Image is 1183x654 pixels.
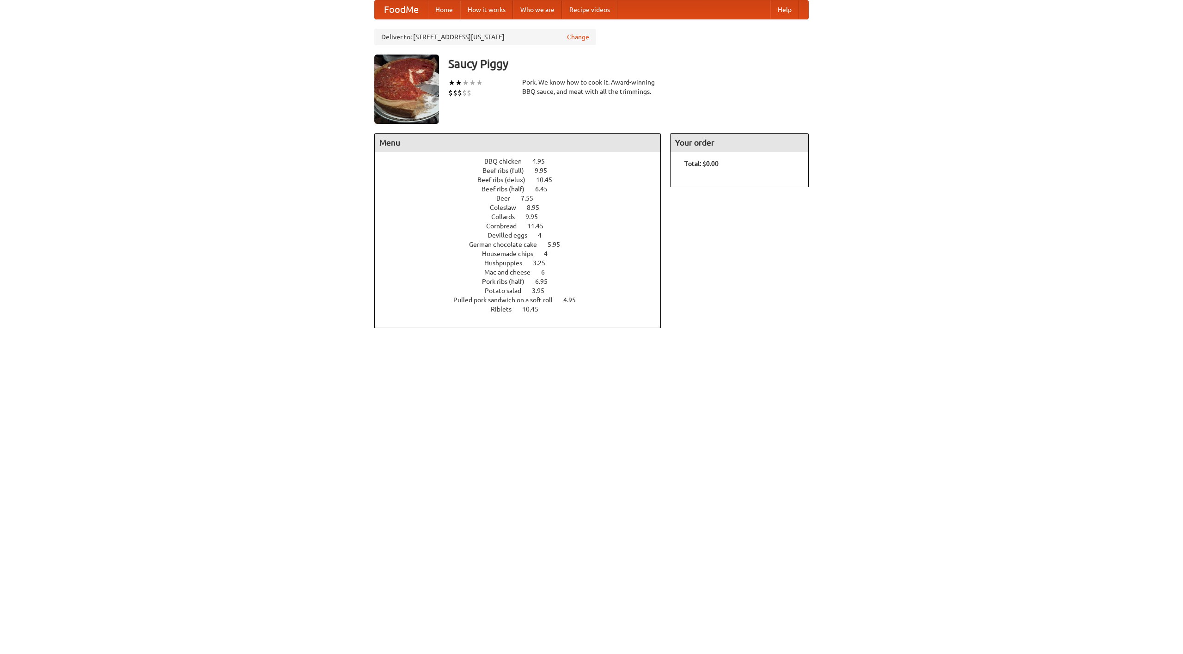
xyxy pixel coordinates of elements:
li: $ [462,88,467,98]
a: Coleslaw 8.95 [490,204,556,211]
a: Riblets 10.45 [491,306,555,313]
span: Mac and cheese [484,269,540,276]
a: Cornbread 11.45 [486,222,561,230]
li: ★ [469,78,476,88]
a: How it works [460,0,513,19]
h4: Menu [375,134,660,152]
a: Beef ribs (half) 6.45 [482,185,565,193]
span: 4.95 [563,296,585,304]
div: Deliver to: [STREET_ADDRESS][US_STATE] [374,29,596,45]
span: 6.95 [535,278,557,285]
span: 9.95 [535,167,556,174]
a: Who we are [513,0,562,19]
span: Pulled pork sandwich on a soft roll [453,296,562,304]
span: 10.45 [536,176,561,183]
b: Total: $0.00 [684,160,719,167]
a: Pork ribs (half) 6.95 [482,278,565,285]
span: 9.95 [525,213,547,220]
a: Mac and cheese 6 [484,269,562,276]
li: $ [467,88,471,98]
span: 4 [544,250,557,257]
span: Cornbread [486,222,526,230]
a: Devilled eggs 4 [488,232,559,239]
img: angular.jpg [374,55,439,124]
li: $ [453,88,457,98]
span: Devilled eggs [488,232,537,239]
span: Beef ribs (delux) [477,176,535,183]
a: German chocolate cake 5.95 [469,241,577,248]
span: Coleslaw [490,204,525,211]
span: Beef ribs (half) [482,185,534,193]
a: Housemade chips 4 [482,250,565,257]
h3: Saucy Piggy [448,55,809,73]
a: Potato salad 3.95 [485,287,561,294]
div: Pork. We know how to cook it. Award-winning BBQ sauce, and meat with all the trimmings. [522,78,661,96]
a: Help [770,0,799,19]
li: ★ [462,78,469,88]
span: Beef ribs (full) [482,167,533,174]
span: Potato salad [485,287,531,294]
span: 3.95 [532,287,554,294]
span: 11.45 [527,222,553,230]
span: Beer [496,195,519,202]
span: Hushpuppies [484,259,531,267]
span: 6.45 [535,185,557,193]
a: Beef ribs (full) 9.95 [482,167,564,174]
span: Collards [491,213,524,220]
li: ★ [448,78,455,88]
span: 7.55 [521,195,543,202]
li: $ [448,88,453,98]
a: FoodMe [375,0,428,19]
span: Riblets [491,306,521,313]
a: Pulled pork sandwich on a soft roll 4.95 [453,296,593,304]
span: 4 [538,232,551,239]
span: 4.95 [532,158,554,165]
a: Beef ribs (delux) 10.45 [477,176,569,183]
a: Change [567,32,589,42]
span: BBQ chicken [484,158,531,165]
span: 8.95 [527,204,549,211]
li: $ [457,88,462,98]
a: BBQ chicken 4.95 [484,158,562,165]
li: ★ [476,78,483,88]
li: ★ [455,78,462,88]
span: 3.25 [533,259,555,267]
span: German chocolate cake [469,241,546,248]
a: Home [428,0,460,19]
a: Collards 9.95 [491,213,555,220]
span: 6 [541,269,554,276]
span: Pork ribs (half) [482,278,534,285]
span: 5.95 [548,241,569,248]
h4: Your order [671,134,808,152]
span: 10.45 [522,306,548,313]
a: Beer 7.55 [496,195,550,202]
a: Recipe videos [562,0,617,19]
span: Housemade chips [482,250,543,257]
a: Hushpuppies 3.25 [484,259,562,267]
